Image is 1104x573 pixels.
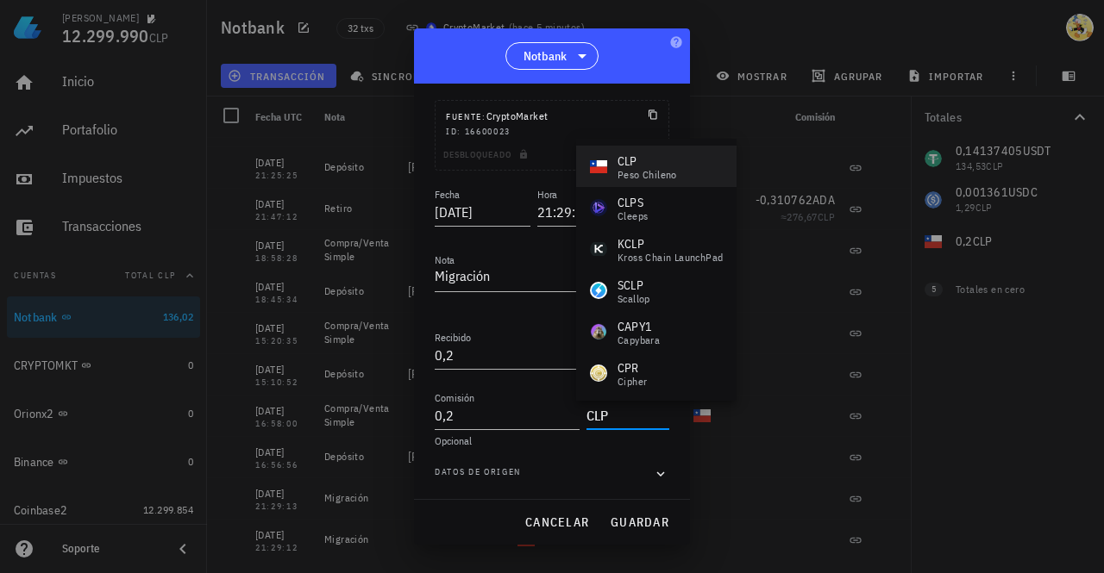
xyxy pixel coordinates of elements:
label: Recibido [435,331,471,344]
span: Notbank [524,47,568,65]
div: Kross Chain LaunchPad [618,252,723,263]
div: Capybara [618,335,660,346]
label: Nota [435,253,455,266]
div: CLP-icon [590,158,607,175]
div: Opcional [435,436,669,446]
div: Cleeps [618,211,648,221]
button: guardar [603,507,676,538]
div: CPR-icon [590,364,607,382]
div: CLP [618,153,677,170]
div: KCLP-icon [590,240,607,258]
span: guardar [610,514,669,530]
input: Moneda [586,402,666,429]
button: cancelar [517,507,596,538]
label: Comisión [435,391,474,404]
div: CAPY1-icon [590,323,607,340]
div: SCLP [618,277,650,294]
label: Fecha [435,188,460,201]
div: Cipher [618,377,647,387]
div: peso chileno [618,170,677,180]
div: CLPS-icon [590,199,607,216]
div: Scallop [618,294,650,304]
div: CLPS [618,194,648,211]
span: Datos de origen [435,465,521,483]
span: cancelar [524,514,589,530]
div: ID: 16600023 [446,125,658,139]
div: SCLP-icon [590,282,607,299]
div: CAPY1 [618,318,660,335]
label: Hora [537,188,557,201]
div: KCLP [618,235,723,252]
span: Fuente: [446,111,486,122]
div: CPR [618,359,647,377]
div: CryptoMarket [446,108,548,125]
